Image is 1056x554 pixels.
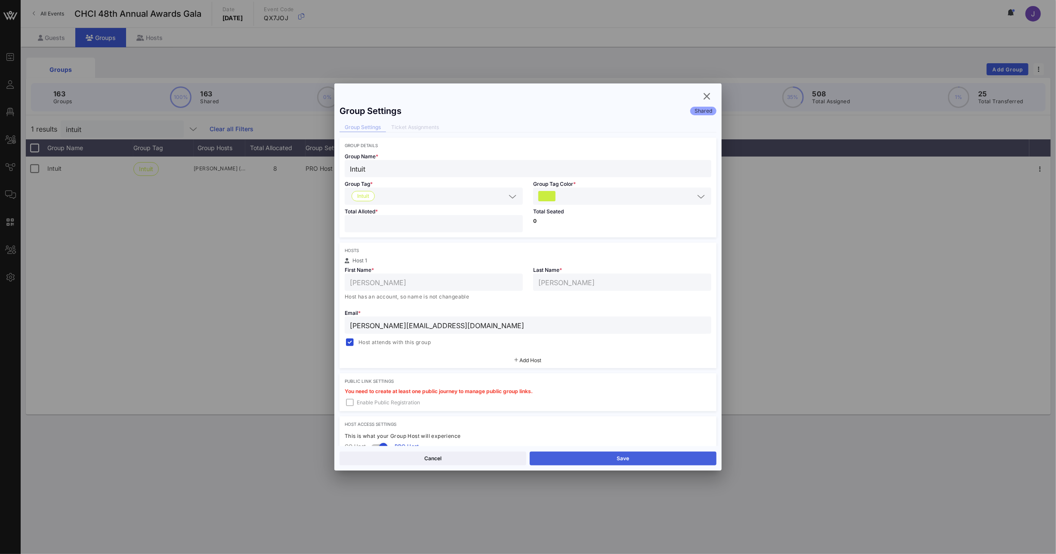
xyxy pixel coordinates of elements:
span: First Name [345,267,374,273]
span: Total Seated [533,208,564,215]
span: Add Host [520,357,542,363]
button: Add Host [515,358,542,363]
p: 0 [533,219,711,224]
div: Group Details [345,143,711,148]
div: This is what your Group Host will experience [345,432,711,440]
span: Host attends with this group [358,338,431,347]
span: Host has an account, so name is not changeable [345,293,469,300]
span: GO Host [345,442,366,451]
span: Host 1 [352,257,367,264]
div: Group Settings [340,106,401,116]
span: Last Name [533,267,562,273]
div: Shared [690,107,716,115]
span: Group Tag [345,181,373,187]
span: Intuit [357,191,369,201]
button: Save [530,452,716,465]
div: Hosts [345,248,711,253]
div: Public Link Settings [345,379,711,384]
span: Group Name [345,153,378,160]
span: Group Tag Color [533,181,576,187]
span: PRO Host [395,442,419,451]
span: You need to create at least one public journey to manage public group links. [345,388,533,394]
span: Email [345,310,361,316]
div: Host Access Settings [345,422,711,427]
button: Cancel [340,452,526,465]
span: Total Alloted [345,208,378,215]
div: Intuit [345,188,523,205]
